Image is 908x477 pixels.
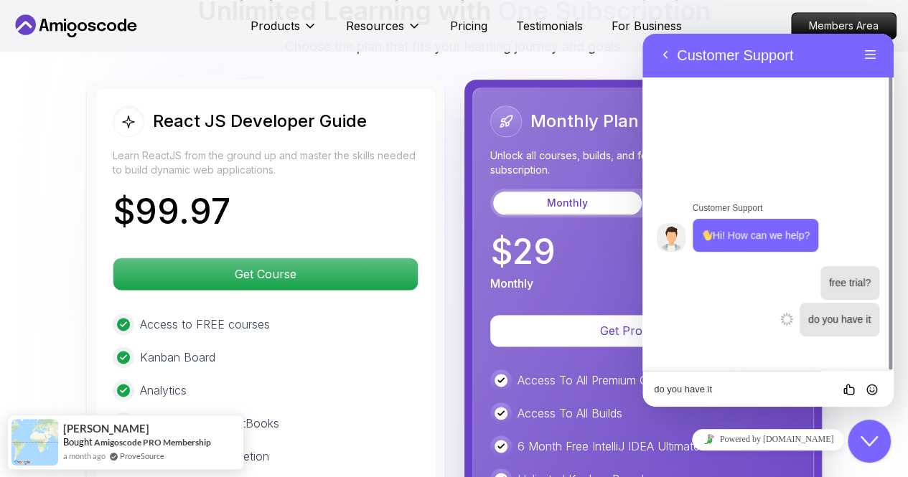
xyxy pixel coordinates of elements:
[113,194,230,229] p: $ 99.97
[63,436,93,448] span: Bought
[516,17,583,34] a: Testimonials
[490,275,533,292] p: Monthly
[251,17,300,34] p: Products
[140,382,187,399] p: Analytics
[518,438,700,455] p: 6 Month Free IntelliJ IDEA Ultimate
[63,450,106,462] span: a month ago
[791,12,897,39] a: Members Area
[113,258,418,290] p: Get Course
[113,267,418,281] a: Get Course
[493,192,642,214] button: Monthly
[848,420,894,463] iframe: chat widget
[490,323,796,338] a: Get Pro Access
[612,17,682,34] a: For Business
[140,349,215,366] p: Kanban Board
[792,13,896,39] p: Members Area
[490,315,796,346] button: Get Pro Access
[113,148,418,177] p: Learn ReactJS from the ground up and master the skills needed to build dynamic web applications.
[518,405,622,422] p: Access To All Builds
[63,422,149,435] span: [PERSON_NAME]
[346,17,404,34] p: Resources
[490,148,796,177] p: Unlock all courses, builds, and features with a monthly subscription.
[94,437,211,448] a: Amigoscode PRO Membership
[346,17,421,46] button: Resources
[153,110,367,133] h2: React JS Developer Guide
[518,372,683,389] p: Access To All Premium Courses
[642,423,894,455] iframe: chat widget
[140,316,270,333] p: Access to FREE courses
[113,258,418,291] button: Get Course
[450,17,487,34] a: Pricing
[530,110,639,133] h2: Monthly Plan
[251,17,317,46] button: Products
[490,235,556,269] p: $ 29
[642,34,894,407] iframe: chat widget
[120,450,164,462] a: ProveSource
[11,419,58,466] img: provesource social proof notification image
